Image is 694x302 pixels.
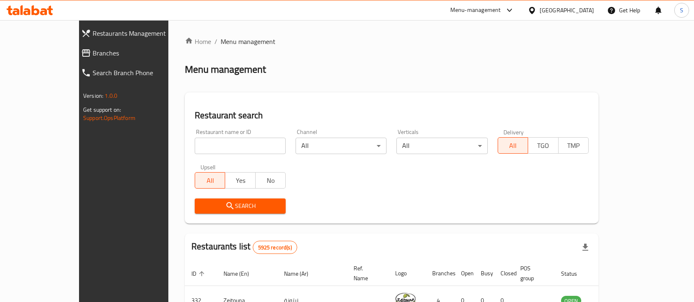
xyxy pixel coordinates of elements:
[195,172,225,189] button: All
[75,23,195,43] a: Restaurants Management
[396,138,487,154] div: All
[503,129,524,135] label: Delivery
[198,175,222,187] span: All
[474,261,494,286] th: Busy
[680,6,683,15] span: S
[221,37,275,46] span: Menu management
[528,137,558,154] button: TGO
[201,201,279,211] span: Search
[426,261,454,286] th: Branches
[225,172,255,189] button: Yes
[191,269,207,279] span: ID
[195,198,286,214] button: Search
[224,269,260,279] span: Name (En)
[255,172,286,189] button: No
[561,269,588,279] span: Status
[83,104,121,115] span: Get support on:
[450,5,501,15] div: Menu-management
[195,138,286,154] input: Search for restaurant name or ID..
[93,28,189,38] span: Restaurants Management
[259,175,282,187] span: No
[195,109,589,122] h2: Restaurant search
[531,140,555,152] span: TGO
[454,261,474,286] th: Open
[520,263,545,283] span: POS group
[575,237,595,257] div: Export file
[83,113,135,123] a: Support.OpsPlatform
[389,261,426,286] th: Logo
[185,63,266,76] h2: Menu management
[498,137,528,154] button: All
[228,175,252,187] span: Yes
[354,263,379,283] span: Ref. Name
[83,90,103,101] span: Version:
[214,37,217,46] li: /
[253,241,297,254] div: Total records count
[191,240,297,254] h2: Restaurants list
[93,48,189,58] span: Branches
[253,244,297,251] span: 5925 record(s)
[75,63,195,83] a: Search Branch Phone
[75,43,195,63] a: Branches
[558,137,589,154] button: TMP
[562,140,585,152] span: TMP
[296,138,387,154] div: All
[93,68,189,78] span: Search Branch Phone
[284,269,319,279] span: Name (Ar)
[105,90,117,101] span: 1.0.0
[185,37,211,46] a: Home
[200,164,216,170] label: Upsell
[501,140,525,152] span: All
[494,261,514,286] th: Closed
[540,6,594,15] div: [GEOGRAPHIC_DATA]
[185,37,599,46] nav: breadcrumb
